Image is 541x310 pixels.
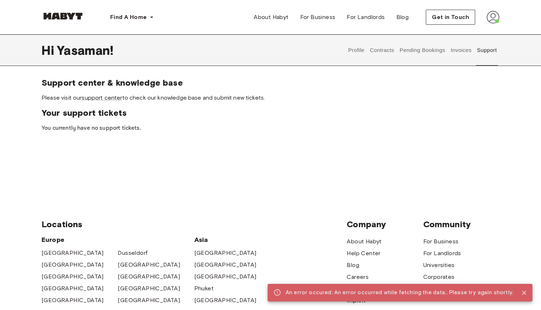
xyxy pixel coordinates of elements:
[42,235,194,244] span: Europe
[391,10,415,24] a: Blog
[347,219,423,230] span: Company
[194,235,270,244] span: Asia
[399,34,446,66] button: Pending Bookings
[347,273,369,281] a: Careers
[42,108,499,118] span: Your support tickets
[476,34,498,66] button: Support
[426,10,475,25] button: Get in Touch
[194,284,214,293] a: Phuket
[104,10,160,24] button: Find A Home
[118,249,147,257] a: Dusseldorf
[194,296,257,305] a: [GEOGRAPHIC_DATA]
[347,34,366,66] button: Profile
[118,272,180,281] a: [GEOGRAPHIC_DATA]
[423,219,499,230] span: Community
[194,249,257,257] a: [GEOGRAPHIC_DATA]
[286,286,513,299] div: An error occured: An error occurred while fetching the data.. Please try again shortly.
[346,34,499,66] div: user profile tabs
[42,296,104,305] a: [GEOGRAPHIC_DATA]
[42,124,499,133] p: You currently have no support tickets.
[423,249,461,258] a: For Landlords
[42,272,104,281] a: [GEOGRAPHIC_DATA]
[42,249,104,257] a: [GEOGRAPHIC_DATA]
[432,13,469,22] span: Get in Touch
[294,10,341,24] a: For Business
[396,13,409,22] span: Blog
[369,34,395,66] button: Contracts
[42,219,347,230] span: Locations
[254,13,288,22] span: About Habyt
[42,284,104,293] a: [GEOGRAPHIC_DATA]
[57,43,113,58] span: Yasaman !
[42,94,499,102] span: Please visit our to check our knowledge base and submit new tickets.
[450,34,472,66] button: Invoices
[194,272,257,281] a: [GEOGRAPHIC_DATA]
[118,296,180,305] a: [GEOGRAPHIC_DATA]
[194,261,257,269] a: [GEOGRAPHIC_DATA]
[248,10,294,24] a: About Habyt
[110,13,147,22] span: Find A Home
[42,77,499,88] span: Support center & knowledge base
[42,43,57,58] span: Hi
[347,249,380,258] a: Help Center
[42,261,104,269] a: [GEOGRAPHIC_DATA]
[341,10,390,24] a: For Landlords
[423,237,459,246] a: For Business
[300,13,336,22] span: For Business
[519,287,530,298] button: Close
[423,261,455,270] a: Universities
[118,284,180,293] a: [GEOGRAPHIC_DATA]
[423,273,455,281] a: Corporates
[487,11,499,24] img: avatar
[347,237,381,246] a: About Habyt
[42,13,84,20] img: Habyt
[347,13,385,22] span: For Landlords
[82,94,122,101] a: support center
[118,261,180,269] a: [GEOGRAPHIC_DATA]
[347,261,359,270] a: Blog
